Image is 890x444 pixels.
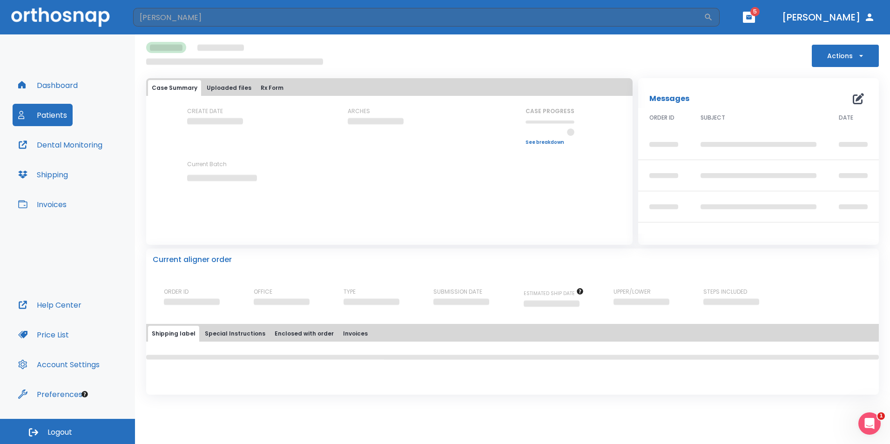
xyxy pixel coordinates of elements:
[187,160,271,168] p: Current Batch
[164,288,189,296] p: ORDER ID
[524,290,584,297] span: The date will be available after approving treatment plan
[47,427,72,437] span: Logout
[649,93,689,104] p: Messages
[133,8,704,27] input: Search by Patient Name or Case #
[11,7,110,27] img: Orthosnap
[526,140,574,145] a: See breakdown
[526,107,574,115] p: CASE PROGRESS
[13,193,72,215] button: Invoices
[433,288,482,296] p: SUBMISSION DATE
[348,107,370,115] p: ARCHES
[344,288,356,296] p: TYPE
[201,326,269,342] button: Special Instructions
[13,163,74,186] button: Shipping
[271,326,337,342] button: Enclosed with order
[148,80,201,96] button: Case Summary
[148,326,877,342] div: tabs
[701,114,725,122] span: SUBJECT
[778,9,879,26] button: [PERSON_NAME]
[254,288,272,296] p: OFFICE
[339,326,371,342] button: Invoices
[13,294,87,316] button: Help Center
[13,74,83,96] button: Dashboard
[750,7,760,16] span: 5
[812,45,879,67] button: Actions
[614,288,651,296] p: UPPER/LOWER
[257,80,287,96] button: Rx Form
[703,288,747,296] p: STEPS INCLUDED
[858,412,881,435] iframe: Intercom live chat
[153,254,232,265] p: Current aligner order
[877,412,885,420] span: 1
[148,326,199,342] button: Shipping label
[13,104,73,126] button: Patients
[13,134,108,156] button: Dental Monitoring
[839,114,853,122] span: DATE
[13,323,74,346] button: Price List
[81,390,89,398] div: Tooltip anchor
[13,383,88,405] button: Preferences
[203,80,255,96] button: Uploaded files
[13,353,105,376] button: Account Settings
[187,107,223,115] p: CREATE DATE
[148,80,631,96] div: tabs
[649,114,674,122] span: ORDER ID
